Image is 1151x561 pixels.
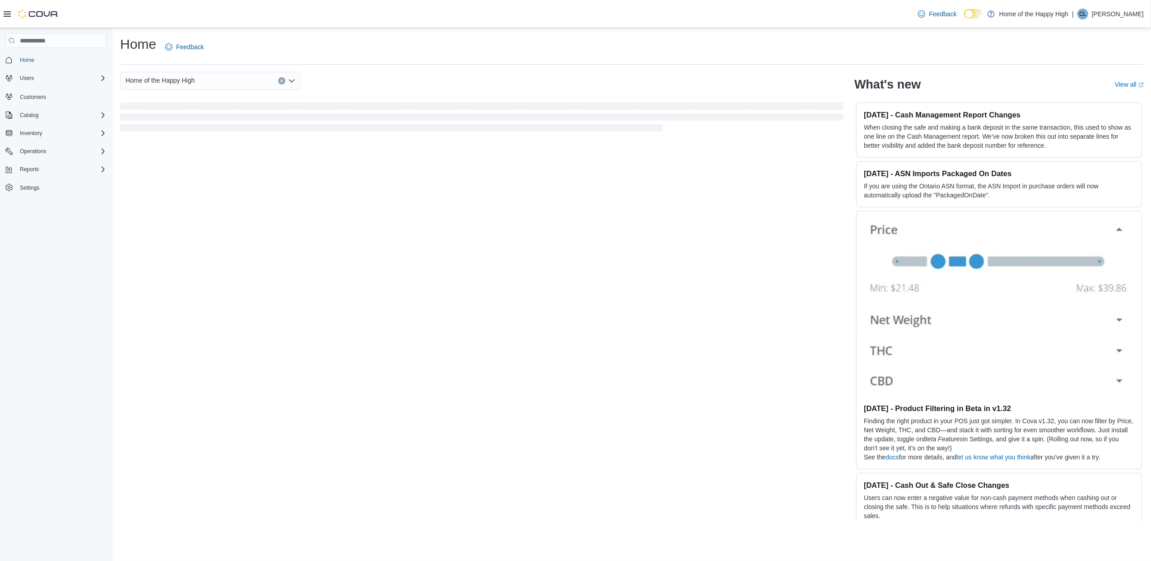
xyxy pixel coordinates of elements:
button: Catalog [16,110,42,121]
p: Users can now enter a negative value for non-cash payment methods when cashing out or closing the... [864,493,1134,520]
button: Users [2,72,110,84]
button: Reports [2,163,110,176]
p: See the for more details, and after you’ve given it a try. [864,453,1134,462]
span: Users [16,73,107,84]
span: Inventory [20,130,42,137]
span: Customers [20,93,46,101]
svg: External link [1138,82,1144,88]
input: Dark Mode [964,9,983,19]
a: Feedback [914,5,960,23]
button: Inventory [16,128,46,139]
span: Home of the Happy High [126,75,195,86]
button: Catalog [2,109,110,122]
button: Customers [2,90,110,103]
p: Finding the right product in your POS just got simpler. In Cova v1.32, you can now filter by Pric... [864,416,1134,453]
span: Feedback [929,9,956,19]
span: Loading [120,104,843,133]
p: | [1072,9,1074,19]
span: CL [1079,9,1086,19]
a: Customers [16,92,50,103]
em: Beta Features [923,435,963,443]
span: Feedback [176,42,204,51]
span: Settings [20,184,39,192]
span: Reports [20,166,39,173]
button: Clear input [278,77,285,84]
p: If you are using the Ontario ASN format, the ASN Import in purchase orders will now automatically... [864,182,1134,200]
h3: [DATE] - Cash Management Report Changes [864,110,1134,119]
a: docs [885,453,899,461]
a: Feedback [162,38,207,56]
span: Users [20,75,34,82]
a: let us know what you think [957,453,1030,461]
h1: Home [120,35,156,53]
button: Users [16,73,37,84]
span: Customers [16,91,107,102]
button: Open list of options [288,77,295,84]
nav: Complex example [5,50,107,218]
button: Settings [2,181,110,194]
p: [PERSON_NAME] [1092,9,1144,19]
span: Reports [16,164,107,175]
p: Home of the Happy High [999,9,1068,19]
span: Operations [16,146,107,157]
span: Catalog [20,112,38,119]
h3: [DATE] - Product Filtering in Beta in v1.32 [864,404,1134,413]
h2: What's new [854,77,921,92]
button: Reports [16,164,42,175]
a: View allExternal link [1115,81,1144,88]
span: Inventory [16,128,107,139]
h3: [DATE] - ASN Imports Packaged On Dates [864,169,1134,178]
button: Operations [2,145,110,158]
button: Operations [16,146,50,157]
img: Cova [18,9,59,19]
span: Home [16,54,107,65]
button: Home [2,53,110,66]
span: Settings [16,182,107,193]
h3: [DATE] - Cash Out & Safe Close Changes [864,481,1134,490]
a: Home [16,55,38,65]
div: Colin Lewis [1077,9,1088,19]
span: Catalog [16,110,107,121]
p: When closing the safe and making a bank deposit in the same transaction, this used to show as one... [864,123,1134,150]
span: Operations [20,148,47,155]
button: Inventory [2,127,110,140]
a: Settings [16,182,43,193]
span: Home [20,56,34,64]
